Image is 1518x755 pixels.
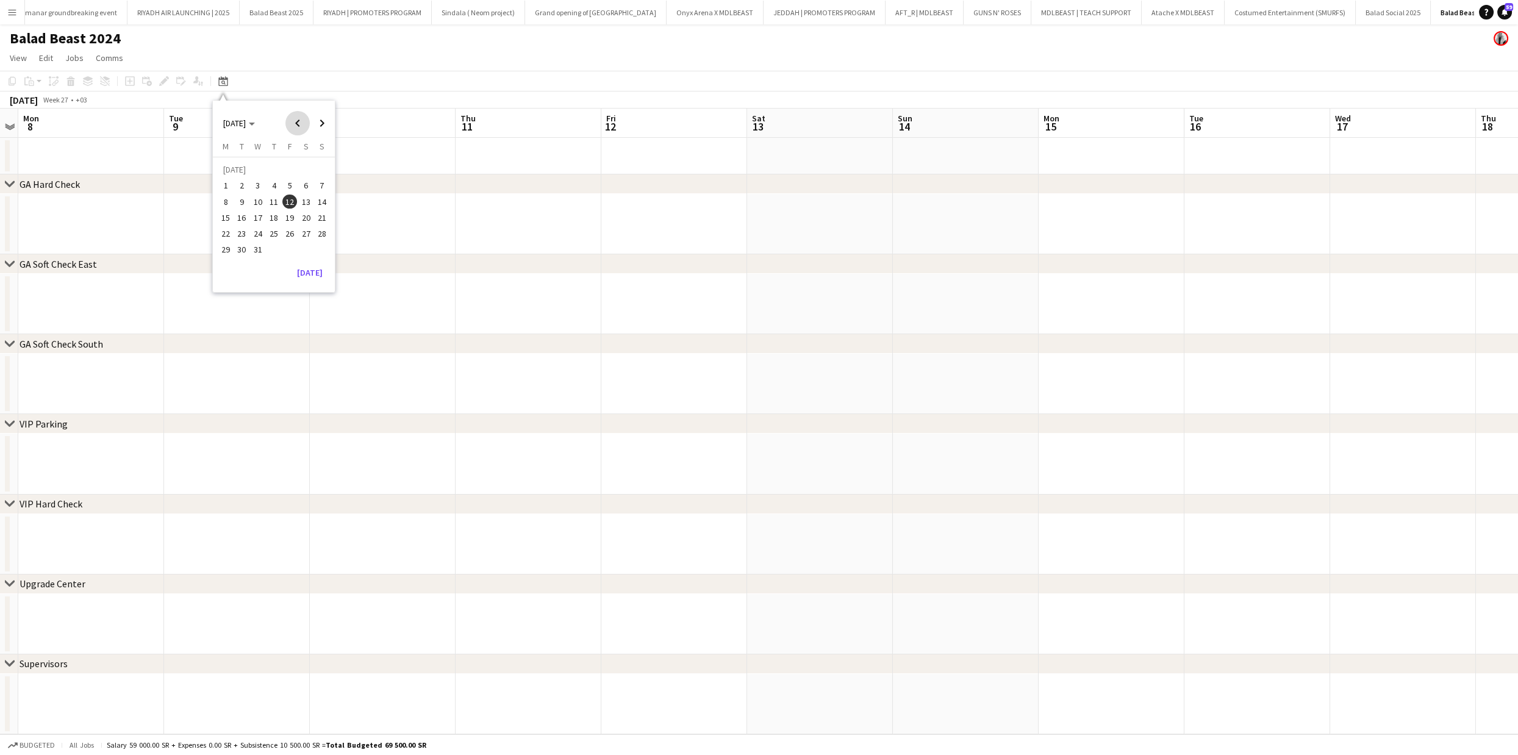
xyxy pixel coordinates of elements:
button: Budgeted [6,739,57,752]
span: 2 [235,179,249,193]
a: Jobs [60,50,88,66]
div: +03 [76,95,87,104]
span: F [288,141,292,152]
span: 20 [299,210,313,225]
button: 05-07-2024 [282,177,298,193]
button: 31-07-2024 [250,242,266,257]
button: Grand opening of [GEOGRAPHIC_DATA] [525,1,667,24]
div: GA Soft Check East [20,258,97,270]
div: VIP Hard Check [20,498,82,510]
span: S [320,141,324,152]
span: 23 [235,226,249,241]
a: 59 [1497,5,1512,20]
span: Mon [1044,113,1059,124]
span: 3 [251,179,265,193]
span: 16 [235,210,249,225]
button: 25-07-2024 [266,226,282,242]
button: Choose month and year [218,112,260,134]
button: 17-07-2024 [250,210,266,226]
button: 06-07-2024 [298,177,313,193]
div: Supervisors [20,658,68,670]
button: 07-07-2024 [314,177,330,193]
div: Upgrade Center [20,578,85,590]
span: Mon [23,113,39,124]
button: AFT_R | MDLBEAST [886,1,964,24]
span: 27 [299,226,313,241]
button: 27-07-2024 [298,226,313,242]
span: 14 [315,195,329,209]
span: 59 [1505,3,1513,11]
button: [DATE] [292,263,328,282]
span: 6 [299,179,313,193]
a: Comms [91,50,128,66]
span: 4 [267,179,281,193]
span: W [254,141,261,152]
span: Wed [1335,113,1351,124]
span: 9 [235,195,249,209]
span: 31 [251,243,265,257]
button: 19-07-2024 [282,210,298,226]
span: 18 [1479,120,1496,134]
button: Onyx Arena X MDLBEAST [667,1,764,24]
button: 01-07-2024 [218,177,234,193]
button: 24-07-2024 [250,226,266,242]
app-user-avatar: Ali Shamsan [1494,31,1508,46]
span: 17 [1333,120,1351,134]
span: All jobs [67,740,96,750]
button: 22-07-2024 [218,226,234,242]
span: 22 [218,226,233,241]
button: Sindala ( Neom project) [432,1,525,24]
span: 5 [282,179,297,193]
span: 28 [315,226,329,241]
span: 8 [21,120,39,134]
button: Balad Social 2025 [1356,1,1431,24]
span: 12 [282,195,297,209]
button: 20-07-2024 [298,210,313,226]
span: 30 [235,243,249,257]
button: Balad Beast 2024 [1431,1,1505,24]
span: 19 [282,210,297,225]
span: [DATE] [223,118,246,129]
span: Sat [752,113,765,124]
button: 16-07-2024 [234,210,249,226]
button: 10-07-2024 [250,194,266,210]
div: Salary 59 000.00 SR + Expenses 0.00 SR + Subsistence 10 500.00 SR = [107,740,426,750]
button: 11-07-2024 [266,194,282,210]
span: 12 [604,120,616,134]
span: 14 [896,120,912,134]
span: Tue [169,113,183,124]
button: 15-07-2024 [218,210,234,226]
button: 03-07-2024 [250,177,266,193]
span: 25 [267,226,281,241]
button: 30-07-2024 [234,242,249,257]
button: Atache X MDLBEAST [1142,1,1225,24]
div: VIP Parking [20,418,68,430]
span: 26 [282,226,297,241]
button: Al manar groundbreaking event [8,1,127,24]
span: 11 [459,120,476,134]
span: 9 [167,120,183,134]
span: 18 [267,210,281,225]
button: 21-07-2024 [314,210,330,226]
span: Total Budgeted 69 500.00 SR [326,740,426,750]
div: [DATE] [10,94,38,106]
span: Jobs [65,52,84,63]
button: 29-07-2024 [218,242,234,257]
span: 1 [218,179,233,193]
button: 18-07-2024 [266,210,282,226]
button: 23-07-2024 [234,226,249,242]
span: S [304,141,309,152]
button: 13-07-2024 [298,194,313,210]
span: T [272,141,276,152]
span: Comms [96,52,123,63]
button: 04-07-2024 [266,177,282,193]
div: GA Hard Check [20,178,80,190]
span: Fri [606,113,616,124]
span: 17 [251,210,265,225]
span: Tue [1189,113,1203,124]
div: GA Soft Check South [20,338,103,350]
span: Thu [460,113,476,124]
button: 28-07-2024 [314,226,330,242]
span: Budgeted [20,741,55,750]
span: 29 [218,243,233,257]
